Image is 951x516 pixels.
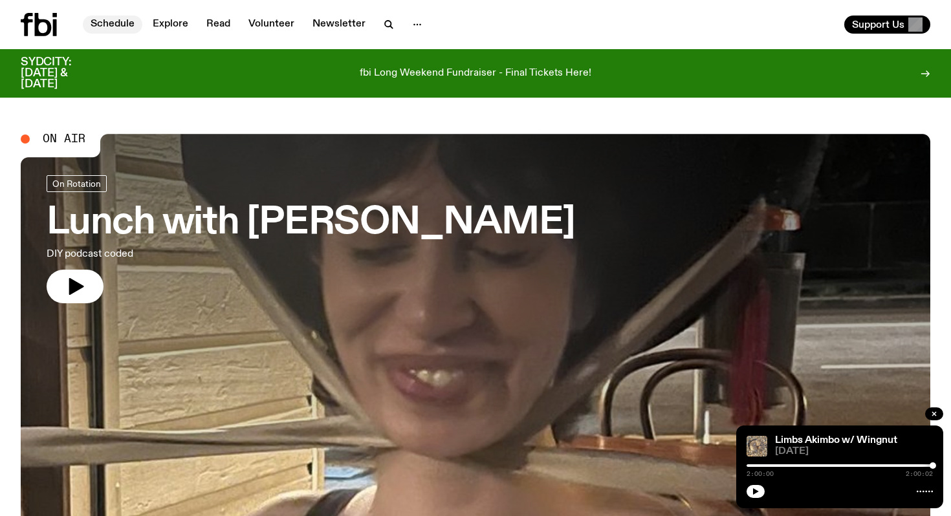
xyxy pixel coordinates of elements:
a: Newsletter [305,16,373,34]
span: On Air [43,133,85,145]
a: Schedule [83,16,142,34]
button: Support Us [844,16,930,34]
a: Read [199,16,238,34]
a: Volunteer [241,16,302,34]
a: Limbs Akimbo w/ Wingnut [775,435,897,446]
span: Support Us [852,19,904,30]
h3: Lunch with [PERSON_NAME] [47,205,575,241]
p: DIY podcast coded [47,246,378,262]
a: On Rotation [47,175,107,192]
h3: SYDCITY: [DATE] & [DATE] [21,57,104,90]
a: Lunch with [PERSON_NAME]DIY podcast coded [47,175,575,303]
p: fbi Long Weekend Fundraiser - Final Tickets Here! [360,68,591,80]
span: On Rotation [52,179,101,189]
a: Explore [145,16,196,34]
span: 2:00:00 [747,471,774,477]
span: [DATE] [775,447,933,457]
span: 2:00:02 [906,471,933,477]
